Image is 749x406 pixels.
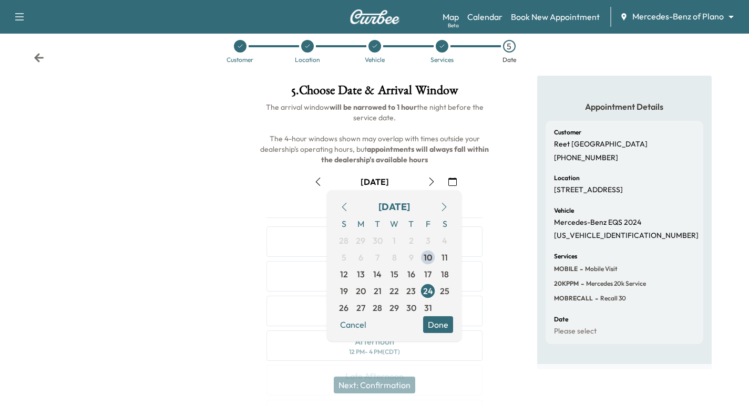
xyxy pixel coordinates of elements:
[584,279,646,288] span: Mercedes 20k Service
[554,153,618,163] p: [PHONE_NUMBER]
[426,234,430,247] span: 3
[554,175,580,181] h6: Location
[392,251,397,264] span: 8
[358,251,363,264] span: 6
[373,301,382,314] span: 28
[554,231,699,241] p: [US_VEHICLE_IDENTIFICATION_NUMBER]
[357,268,365,280] span: 13
[260,102,490,164] span: The arrival window the night before the service date. The 4-hour windows shown may overlap with t...
[406,301,416,314] span: 30
[391,268,398,280] span: 15
[423,316,453,333] button: Done
[409,251,414,264] span: 9
[227,57,253,63] div: Customer
[378,200,410,214] div: [DATE]
[369,215,386,232] span: T
[340,285,348,297] span: 19
[258,84,491,102] h1: 5 . Choose Date & Arrival Window
[424,268,432,280] span: 17
[440,285,449,297] span: 25
[295,57,320,63] div: Location
[503,40,516,53] div: 5
[578,264,583,274] span: -
[546,101,703,112] h5: Appointment Details
[579,278,584,289] span: -
[403,215,419,232] span: T
[419,215,436,232] span: F
[443,11,459,23] a: MapBeta
[593,293,598,304] span: -
[321,144,490,164] b: appointments will always fall within the dealership's available hours
[407,268,415,280] span: 16
[442,251,448,264] span: 11
[342,251,346,264] span: 5
[467,11,502,23] a: Calendar
[361,176,389,188] div: [DATE]
[511,11,600,23] a: Book New Appointment
[373,234,383,247] span: 30
[393,234,396,247] span: 1
[598,294,626,303] span: Recall 30
[335,316,371,333] button: Cancel
[441,268,449,280] span: 18
[373,268,382,280] span: 14
[448,22,459,29] div: Beta
[554,316,568,322] h6: Date
[430,57,454,63] div: Services
[356,234,365,247] span: 29
[424,251,433,264] span: 10
[423,285,433,297] span: 24
[554,265,578,273] span: MOBILE
[352,215,369,232] span: M
[406,285,416,297] span: 23
[350,9,400,24] img: Curbee Logo
[34,53,44,63] div: Back
[554,279,579,288] span: 20KPPM
[386,215,403,232] span: W
[554,129,581,136] h6: Customer
[389,301,399,314] span: 29
[375,251,379,264] span: 7
[335,215,352,232] span: S
[442,234,447,247] span: 4
[389,285,399,297] span: 22
[554,218,641,227] p: Mercedes-Benz EQS 2024
[339,234,348,247] span: 28
[554,185,623,195] p: [STREET_ADDRESS]
[330,102,417,112] b: will be narrowed to 1 hour
[374,285,382,297] span: 21
[502,57,516,63] div: Date
[554,294,593,303] span: MOBRECALL
[554,327,597,336] p: Please select
[340,268,348,280] span: 12
[436,215,453,232] span: S
[365,57,385,63] div: Vehicle
[424,301,432,314] span: 31
[554,207,574,214] h6: Vehicle
[339,301,348,314] span: 26
[632,11,724,23] span: Mercedes-Benz of Plano
[356,301,365,314] span: 27
[554,140,648,149] p: Reet [GEOGRAPHIC_DATA]
[554,253,577,259] h6: Services
[409,234,414,247] span: 2
[356,285,366,297] span: 20
[583,265,618,273] span: Mobile Visit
